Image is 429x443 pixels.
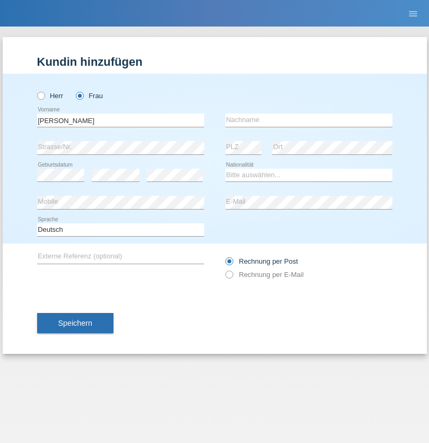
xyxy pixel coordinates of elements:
[37,92,64,100] label: Herr
[37,313,113,333] button: Speichern
[37,92,44,99] input: Herr
[225,271,232,284] input: Rechnung per E-Mail
[225,271,304,279] label: Rechnung per E-Mail
[225,257,232,271] input: Rechnung per Post
[58,319,92,327] span: Speichern
[76,92,83,99] input: Frau
[408,8,418,19] i: menu
[225,257,298,265] label: Rechnung per Post
[76,92,103,100] label: Frau
[37,55,392,68] h1: Kundin hinzufügen
[402,10,424,16] a: menu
